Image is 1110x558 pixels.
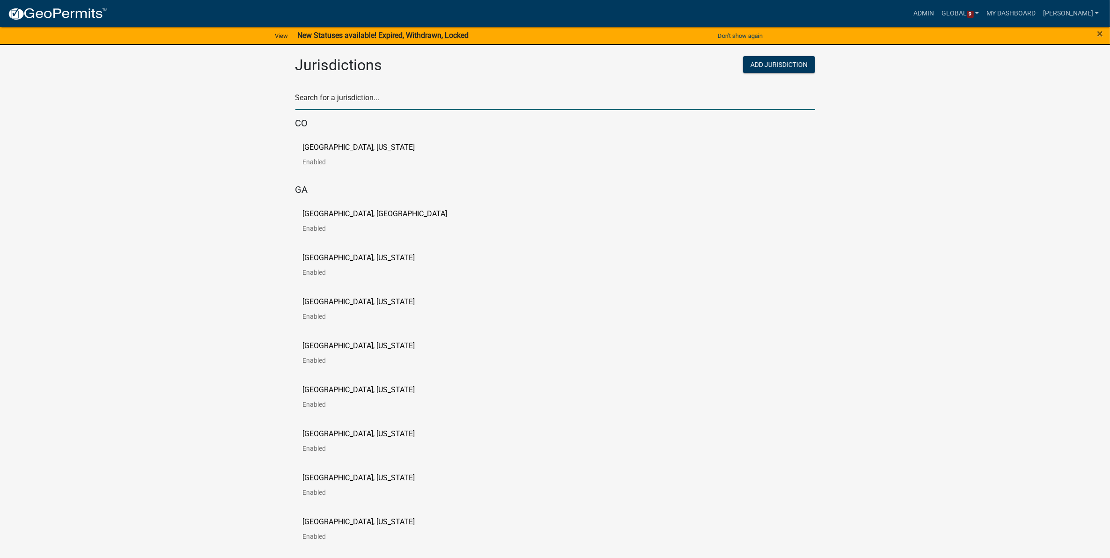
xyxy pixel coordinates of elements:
[303,474,430,503] a: [GEOGRAPHIC_DATA], [US_STATE]Enabled
[1097,28,1103,39] button: Close
[303,159,430,165] p: Enabled
[303,313,430,320] p: Enabled
[303,144,415,151] p: [GEOGRAPHIC_DATA], [US_STATE]
[714,28,766,44] button: Don't show again
[303,254,415,262] p: [GEOGRAPHIC_DATA], [US_STATE]
[303,386,430,415] a: [GEOGRAPHIC_DATA], [US_STATE]Enabled
[303,269,430,276] p: Enabled
[271,28,292,44] a: View
[983,5,1039,22] a: My Dashboard
[1039,5,1103,22] a: [PERSON_NAME]
[295,184,815,195] h5: GA
[1097,27,1103,40] span: ×
[303,342,415,350] p: [GEOGRAPHIC_DATA], [US_STATE]
[303,401,430,408] p: Enabled
[297,31,469,40] strong: New Statuses available! Expired, Withdrawn, Locked
[303,144,430,173] a: [GEOGRAPHIC_DATA], [US_STATE]Enabled
[967,11,974,18] span: 9
[303,386,415,394] p: [GEOGRAPHIC_DATA], [US_STATE]
[303,210,448,218] p: [GEOGRAPHIC_DATA], [GEOGRAPHIC_DATA]
[303,518,430,547] a: [GEOGRAPHIC_DATA], [US_STATE]Enabled
[303,225,463,232] p: Enabled
[938,5,983,22] a: Global9
[743,56,815,73] button: Add Jurisdiction
[303,298,430,327] a: [GEOGRAPHIC_DATA], [US_STATE]Enabled
[303,210,463,239] a: [GEOGRAPHIC_DATA], [GEOGRAPHIC_DATA]Enabled
[303,342,430,371] a: [GEOGRAPHIC_DATA], [US_STATE]Enabled
[303,474,415,482] p: [GEOGRAPHIC_DATA], [US_STATE]
[303,430,430,459] a: [GEOGRAPHIC_DATA], [US_STATE]Enabled
[303,430,415,438] p: [GEOGRAPHIC_DATA], [US_STATE]
[303,533,430,540] p: Enabled
[295,56,548,74] h2: Jurisdictions
[303,489,430,496] p: Enabled
[303,445,430,452] p: Enabled
[303,518,415,526] p: [GEOGRAPHIC_DATA], [US_STATE]
[303,357,430,364] p: Enabled
[295,117,815,129] h5: CO
[303,254,430,283] a: [GEOGRAPHIC_DATA], [US_STATE]Enabled
[910,5,938,22] a: Admin
[303,298,415,306] p: [GEOGRAPHIC_DATA], [US_STATE]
